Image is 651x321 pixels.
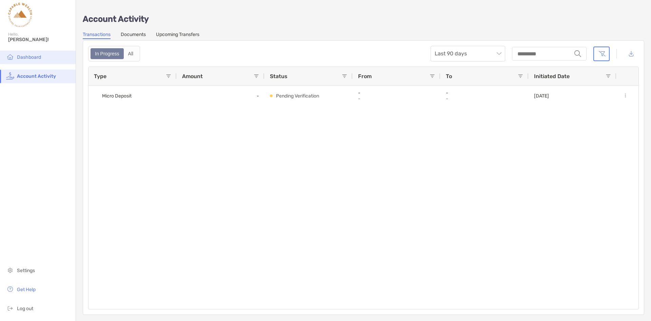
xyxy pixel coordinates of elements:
span: Dashboard [17,54,41,60]
span: Settings [17,268,35,273]
span: From [358,73,372,79]
img: settings icon [6,266,14,274]
span: Get Help [17,287,36,292]
a: Transactions [83,32,111,39]
span: Account Activity [17,73,56,79]
span: Type [94,73,106,79]
span: Status [270,73,288,79]
p: - [446,90,523,96]
span: Log out [17,306,33,311]
div: In Progress [91,49,123,58]
span: [PERSON_NAME]! [8,37,72,42]
button: Clear filters [593,47,610,61]
a: Documents [121,32,146,39]
div: segmented control [88,46,140,61]
img: Zoe Logo [8,3,32,27]
img: input icon [574,50,581,57]
div: - [177,86,264,106]
span: Last 90 days [435,46,501,61]
p: Pending Verification [276,92,319,100]
span: Micro Deposit [102,90,132,102]
div: All [124,49,137,58]
img: logout icon [6,304,14,312]
span: To [446,73,452,79]
p: - [358,96,406,102]
img: activity icon [6,72,14,80]
img: household icon [6,53,14,61]
img: get-help icon [6,285,14,293]
span: Amount [182,73,203,79]
p: - [446,96,493,102]
p: [DATE] [534,93,549,99]
a: Upcoming Transfers [156,32,199,39]
span: Initiated Date [534,73,570,79]
p: - [358,90,435,96]
p: Account Activity [83,15,644,23]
